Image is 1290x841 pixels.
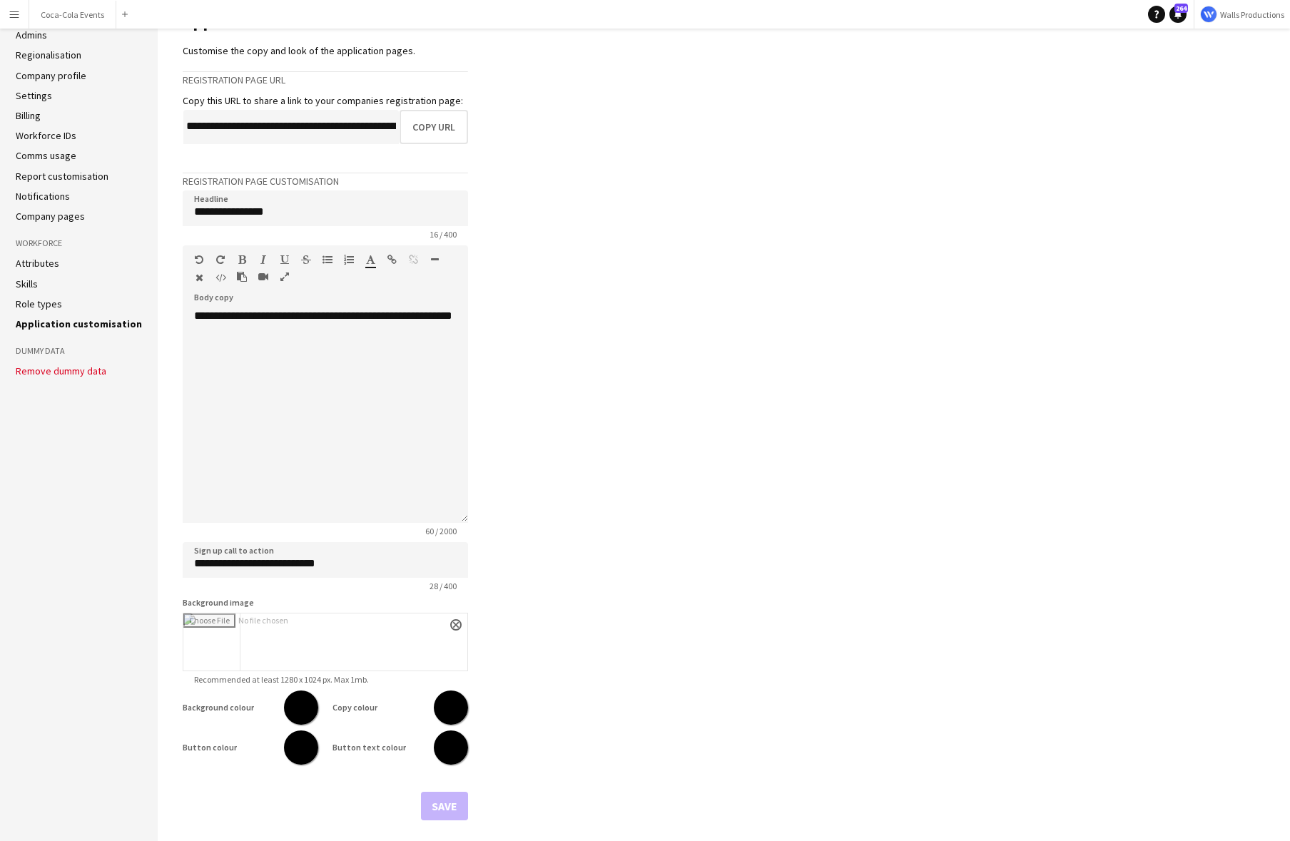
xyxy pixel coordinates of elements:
span: Walls Productions [1220,9,1284,20]
a: 264 [1169,6,1187,23]
button: Insert Link [387,254,397,265]
button: Redo [215,254,225,265]
h3: Dummy Data [16,345,142,357]
button: Strikethrough [301,254,311,265]
a: Settings [16,89,52,102]
button: Unordered List [322,254,332,265]
button: Coca-Cola Events [29,1,116,29]
h3: Registration page customisation [183,175,468,188]
a: Company pages [16,210,85,223]
span: 264 [1174,4,1188,13]
button: Horizontal Line [430,254,440,265]
span: 28 / 400 [418,581,468,591]
a: Attributes [16,257,59,270]
a: Report customisation [16,170,108,183]
button: Ordered List [344,254,354,265]
a: Application customisation [16,317,142,330]
h3: Registration page URL [183,73,468,86]
button: Copy URL [400,110,468,144]
button: Italic [258,254,268,265]
a: Billing [16,109,41,122]
button: Bold [237,254,247,265]
a: Skills [16,277,38,290]
button: Fullscreen [280,271,290,282]
button: Undo [194,254,204,265]
a: Notifications [16,190,70,203]
div: Copy this URL to share a link to your companies registration page: [183,94,468,107]
a: Role types [16,297,62,310]
h3: Workforce [16,237,142,250]
a: Comms usage [16,149,76,162]
span: 16 / 400 [418,229,468,240]
a: Company profile [16,69,86,82]
span: Recommended at least 1280 x 1024 px. Max 1mb. [183,674,380,685]
button: Clear Formatting [194,272,204,283]
button: Text Color [365,254,375,265]
div: Customise the copy and look of the application pages. [183,44,468,57]
button: HTML Code [215,272,225,283]
button: Underline [280,254,290,265]
button: Insert video [258,271,268,282]
button: Remove dummy data [16,365,106,377]
a: Admins [16,29,47,41]
a: Workforce IDs [16,129,76,142]
span: 60 / 2000 [414,526,468,536]
img: Logo [1200,6,1217,23]
button: Paste as plain text [237,271,247,282]
a: Regionalisation [16,49,81,61]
